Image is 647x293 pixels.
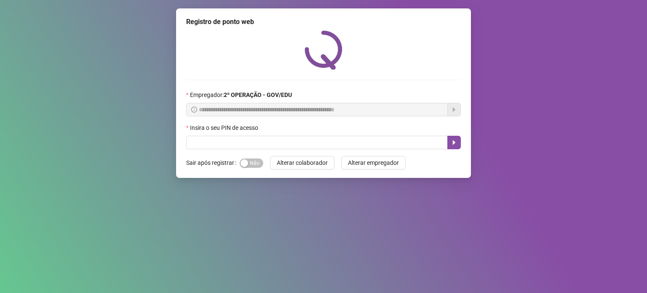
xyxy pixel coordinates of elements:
[270,156,334,169] button: Alterar colaborador
[277,158,328,167] span: Alterar colaborador
[186,156,240,169] label: Sair após registrar
[190,90,292,99] span: Empregador :
[191,107,197,113] span: info-circle
[305,30,342,70] img: QRPoint
[224,91,292,98] strong: 2º OPERAÇÃO - GOV/EDU
[186,123,264,132] label: Insira o seu PIN de acesso
[451,139,457,146] span: caret-right
[341,156,406,169] button: Alterar empregador
[348,158,399,167] span: Alterar empregador
[186,17,461,27] div: Registro de ponto web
